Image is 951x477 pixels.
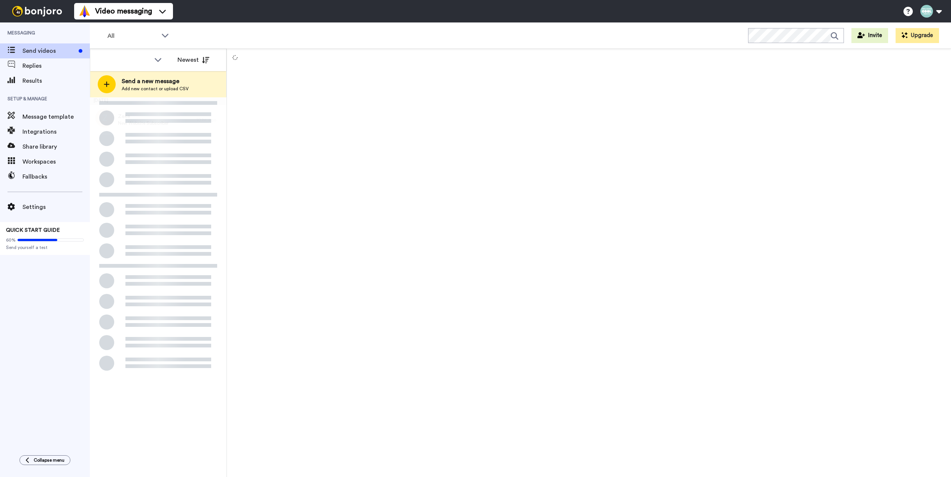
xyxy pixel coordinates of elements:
span: Video messaging [95,6,152,16]
span: QUICK START GUIDE [6,228,60,233]
span: Send videos [22,46,76,55]
span: Integrations [22,127,90,136]
span: Fallbacks [22,172,90,181]
span: Add new contact or upload CSV [122,86,189,92]
span: Results [22,76,90,85]
span: Send yourself a test [6,244,84,250]
button: Upgrade [896,28,939,43]
div: [DATE] [90,97,227,105]
span: Message template [22,112,90,121]
button: Newest [172,52,215,67]
img: z.png [95,109,114,127]
span: Replies [22,61,90,70]
button: Collapse menu [19,455,70,465]
span: Workspaces [22,157,90,166]
span: Collapse menu [34,457,64,463]
img: vm-color.svg [79,5,91,17]
span: Share library [22,142,90,151]
img: bj-logo-header-white.svg [9,6,65,16]
span: Send a new message [122,77,189,86]
span: Settings [22,203,90,212]
button: Invite [851,28,888,43]
span: All [107,31,158,40]
div: 10 hr. ago [197,117,223,123]
span: New Website Subscriber [118,120,168,126]
span: 60% [6,237,16,243]
span: Zeke [118,113,168,120]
